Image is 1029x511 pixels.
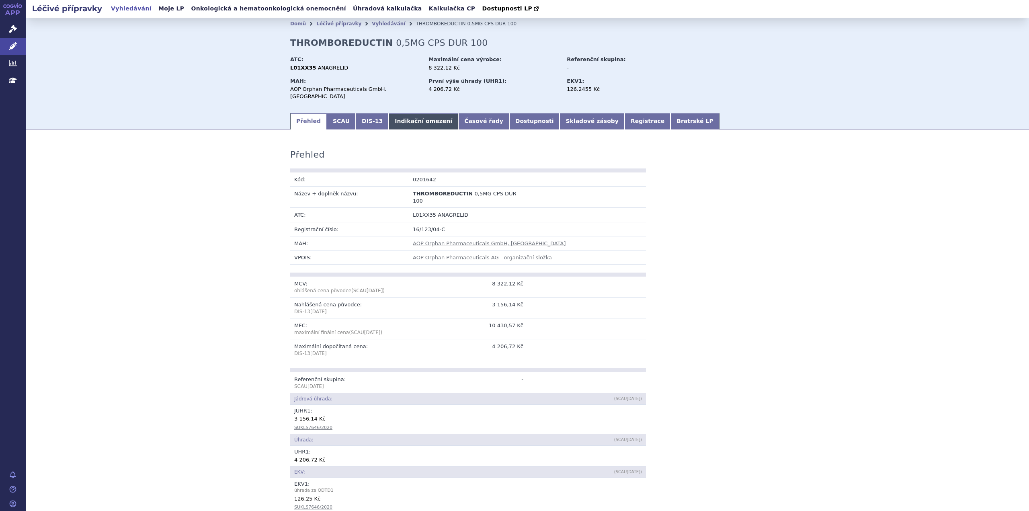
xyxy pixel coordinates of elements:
[310,309,327,314] span: [DATE]
[567,78,584,84] strong: EKV1:
[614,470,642,474] span: (SCAU )
[625,113,670,129] a: Registrace
[307,384,324,389] span: [DATE]
[290,113,327,129] a: Přehled
[290,21,306,27] a: Domů
[409,172,527,187] td: 0201642
[428,64,559,72] div: 8 322,12 Kč
[567,64,657,72] div: -
[509,113,560,129] a: Dostupnosti
[189,3,348,14] a: Onkologická a hematoonkologická onemocnění
[290,187,409,208] td: Název + doplněk názvu:
[305,481,308,487] span: 1
[294,505,332,510] a: SUKLS7646/2020
[290,298,409,318] td: Nahlášená cena původce:
[290,405,646,434] td: JUHR :
[290,150,325,160] h3: Přehled
[409,298,527,318] td: 3 156,14 Kč
[627,396,640,401] span: [DATE]
[290,277,409,298] td: MCV:
[290,65,316,71] strong: L01XX35
[294,288,351,293] span: ohlášená cena původce
[290,86,421,100] div: AOP Orphan Pharmaceuticals GmbH, [GEOGRAPHIC_DATA]
[290,372,409,393] td: Referenční skupina:
[614,396,642,401] span: (SCAU )
[305,449,309,455] span: 1
[413,240,566,246] a: AOP Orphan Pharmaceuticals GmbH, [GEOGRAPHIC_DATA]
[409,277,527,298] td: 8 322,12 Kč
[567,86,657,93] div: 126,2455 Kč
[294,456,642,464] div: 4 206,72 Kč
[290,393,527,405] td: Jádrová úhrada:
[416,21,465,27] span: THROMBOREDUCTIN
[396,38,488,48] span: 0,5MG CPS DUR 100
[627,437,640,442] span: [DATE]
[294,425,332,430] a: SUKLS7646/2020
[290,250,409,265] td: VPOIS:
[294,329,405,336] p: maximální finální cena
[294,487,642,494] span: úhrada za ODTD
[372,21,405,27] a: Vyhledávání
[290,318,409,339] td: MFC:
[290,434,527,445] td: Úhrada:
[294,383,405,390] p: SCAU
[567,56,625,62] strong: Referenční skupina:
[290,78,306,84] strong: MAH:
[26,3,109,14] h2: Léčivé přípravky
[290,446,646,466] td: UHR :
[413,212,436,218] span: L01XX35
[327,113,356,129] a: SCAU
[109,3,154,14] a: Vyhledávání
[290,222,409,236] td: Registrační číslo:
[364,330,381,335] span: [DATE]
[438,212,468,218] span: ANAGRELID
[389,113,458,129] a: Indikační omezení
[467,21,517,27] span: 0,5MG CPS DUR 100
[318,65,348,71] span: ANAGRELID
[409,318,527,339] td: 10 430,57 Kč
[413,191,473,197] span: THROMBOREDUCTIN
[290,236,409,250] td: MAH:
[367,288,383,293] span: [DATE]
[480,3,543,14] a: Dostupnosti LP
[294,495,642,503] div: 126,25 Kč
[458,113,509,129] a: Časové řady
[290,56,303,62] strong: ATC:
[310,351,327,356] span: [DATE]
[413,254,552,261] a: AOP Orphan Pharmaceuticals AG - organizační složka
[294,415,642,423] div: 3 156,14 Kč
[307,408,310,414] span: 1
[428,78,506,84] strong: První výše úhrady (UHR1):
[316,21,361,27] a: Léčivé přípravky
[290,339,409,360] td: Maximální dopočítaná cena:
[351,3,424,14] a: Úhradová kalkulačka
[409,339,527,360] td: 4 206,72 Kč
[290,466,527,478] td: EKV:
[428,86,559,93] div: 4 206,72 Kč
[294,350,405,357] p: DIS-13
[426,3,478,14] a: Kalkulačka CP
[290,172,409,187] td: Kód:
[670,113,719,129] a: Bratrské LP
[409,222,646,236] td: 16/123/04-C
[627,470,640,474] span: [DATE]
[356,113,389,129] a: DIS-13
[614,437,642,442] span: (SCAU )
[290,208,409,222] td: ATC:
[331,488,334,493] span: 1
[290,38,393,48] strong: THROMBOREDUCTIN
[560,113,624,129] a: Skladové zásoby
[409,372,527,393] td: -
[294,288,385,293] span: (SCAU )
[428,56,502,62] strong: Maximální cena výrobce:
[156,3,187,14] a: Moje LP
[349,330,382,335] span: (SCAU )
[294,308,405,315] p: DIS-13
[482,5,532,12] span: Dostupnosti LP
